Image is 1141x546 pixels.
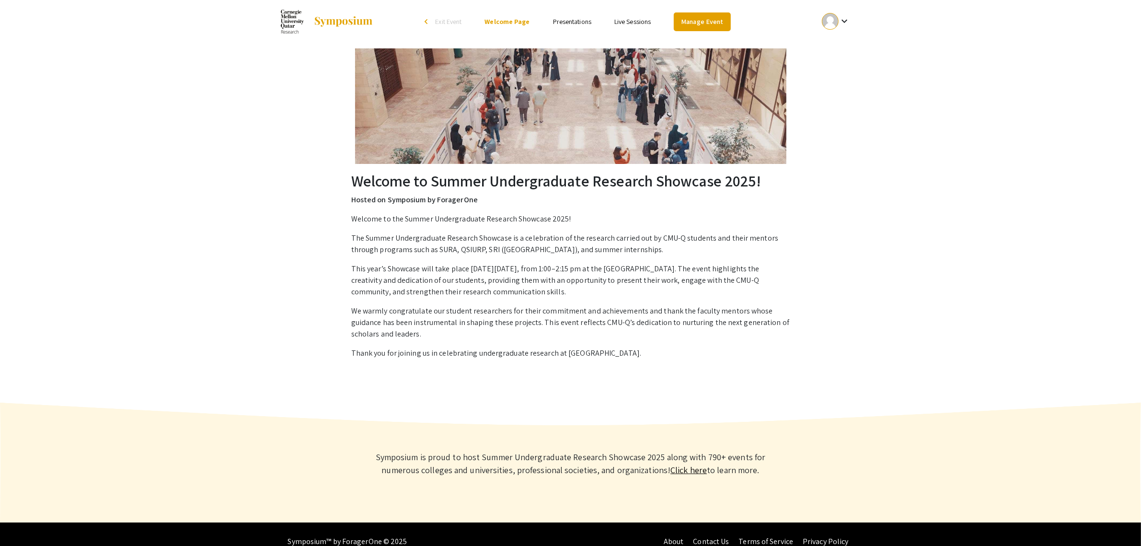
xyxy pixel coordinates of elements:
img: Summer Undergraduate Research Showcase 2025 [355,48,786,164]
h2: Welcome to Summer Undergraduate Research Showcase 2025! [351,172,790,190]
p: Hosted on Symposium by ForagerOne [351,194,790,206]
p: The Summer Undergraduate Research Showcase is a celebration of the research carried out by CMU-Q ... [351,232,790,256]
div: arrow_back_ios [425,19,430,24]
p: We warmly congratulate our student researchers for their commitment and achievements and thank th... [351,305,790,340]
iframe: Chat [7,503,41,539]
p: Welcome to the Summer Undergraduate Research Showcase 2025! [351,213,790,225]
a: Welcome Page [484,17,530,26]
mat-icon: Expand account dropdown [839,15,850,27]
p: Symposium is proud to host Summer Undergraduate Research Showcase 2025 along with 790+ events for... [365,451,777,476]
p: This year’s Showcase will take place [DATE][DATE], from 1:00–2:15 pm at the [GEOGRAPHIC_DATA]. Th... [351,263,790,298]
img: Symposium by ForagerOne [313,16,373,27]
img: Summer Undergraduate Research Showcase 2025 [281,10,304,34]
a: Learn more about Symposium [670,465,707,476]
a: Summer Undergraduate Research Showcase 2025 [281,10,373,34]
span: Exit Event [435,17,461,26]
a: Presentations [553,17,591,26]
a: Live Sessions [614,17,651,26]
p: Thank you for joining us in celebrating undergraduate research at [GEOGRAPHIC_DATA]. [351,348,790,359]
a: Manage Event [674,12,730,31]
button: Expand account dropdown [812,11,860,32]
